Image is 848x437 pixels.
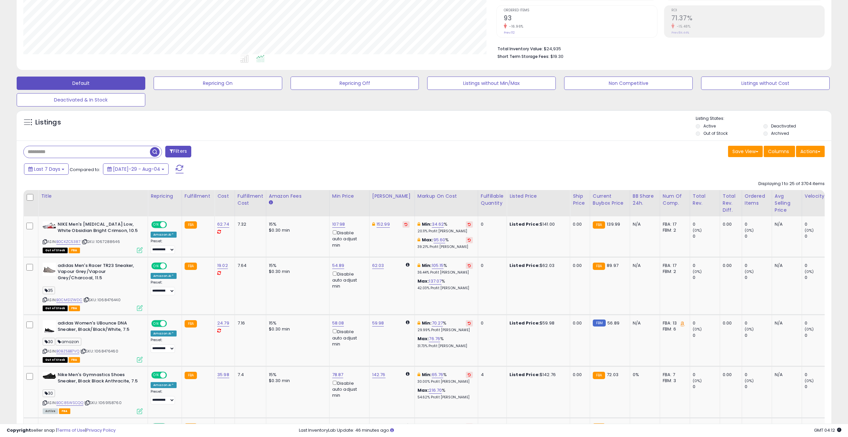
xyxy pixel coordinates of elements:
div: 0 [805,384,832,390]
div: Fulfillment Cost [238,193,263,207]
div: [PERSON_NAME] [372,193,412,200]
div: $141.00 [509,221,565,227]
small: Prev: 84.44% [671,31,689,35]
div: 15% [269,221,324,227]
small: -16.96% [507,24,523,29]
div: % [418,320,473,332]
div: Amazon AI * [151,382,177,388]
div: N/A [633,263,655,269]
div: $59.98 [509,320,565,326]
div: 0 [693,221,720,227]
div: 0 [481,263,501,269]
b: Listed Price: [509,371,540,378]
div: 15% [269,320,324,326]
div: 0.00 [573,221,585,227]
span: 56.89 [607,320,619,326]
div: FBM: 6 [663,326,685,332]
a: 62.03 [372,262,384,269]
span: All listings that are currently out of stock and unavailable for purchase on Amazon [43,357,68,363]
span: 139.99 [607,221,620,227]
b: Short Term Storage Fees: [497,54,549,59]
div: Avg Selling Price [775,193,799,214]
div: % [418,237,473,249]
div: Listed Price [509,193,567,200]
b: Listed Price: [509,262,540,269]
div: % [418,336,473,348]
div: Current Buybox Price [593,193,627,207]
small: FBA [185,263,197,270]
div: 15% [269,263,324,269]
span: All listings currently available for purchase on Amazon [43,408,58,414]
small: (0%) [805,228,814,233]
div: FBA: 13 [663,320,685,326]
b: Max: [418,335,429,342]
div: 0 [805,275,832,281]
div: 7.64 [238,263,261,269]
div: ASIN: [43,372,143,413]
span: 30 [43,389,55,397]
div: 0.00 [723,221,737,227]
small: (0%) [805,378,814,383]
small: FBA [593,372,605,379]
div: ASIN: [43,263,143,310]
button: Repricing On [154,77,282,90]
div: Ship Price [573,193,587,207]
div: FBA: 17 [663,221,685,227]
span: ON [152,321,160,327]
label: Archived [771,130,789,136]
div: Displaying 1 to 25 of 3704 items [758,181,825,187]
div: 0 [805,372,832,378]
a: 62.74 [217,221,229,228]
p: 31.73% Profit [PERSON_NAME] [418,344,473,348]
span: OFF [166,222,177,228]
button: Listings without Cost [701,77,830,90]
div: 0 [745,384,772,390]
div: $62.03 [509,263,565,269]
span: FBA [69,306,80,311]
button: Non Competitive [564,77,693,90]
div: 15% [269,372,324,378]
div: $0.30 min [269,326,324,332]
div: % [418,221,473,234]
div: 7.32 [238,221,261,227]
div: % [418,387,473,400]
span: Last 7 Days [34,166,60,172]
div: seller snap | | [7,427,116,434]
span: FBA [69,248,80,253]
div: 0.00 [573,263,585,269]
a: 137.07 [429,278,441,285]
label: Deactivated [771,123,796,129]
p: 54.62% Profit [PERSON_NAME] [418,395,473,400]
b: Listed Price: [509,221,540,227]
div: N/A [633,320,655,326]
span: Compared to: [70,166,100,173]
button: Last 7 Days [24,163,69,175]
span: 30 [43,338,55,345]
span: 35 [43,287,55,294]
span: $19.30 [550,53,563,60]
div: N/A [775,320,797,326]
div: Total Rev. Diff. [723,193,739,214]
a: B0CKZC5387 [56,239,81,245]
div: FBM: 2 [663,227,685,233]
div: 0 [693,332,720,338]
span: Ordered Items [504,9,657,12]
span: ON [152,372,160,378]
div: 0 [745,221,772,227]
div: 0 [481,221,501,227]
span: FBA [59,408,70,414]
div: 0 [693,263,720,269]
div: N/A [775,372,797,378]
div: Total Rev. [693,193,717,207]
span: ROI [671,9,824,12]
span: All listings that are currently out of stock and unavailable for purchase on Amazon [43,306,68,311]
small: (0%) [745,269,754,274]
b: NIKE Men's [MEDICAL_DATA] Low, White Obsidian Bright Crimson, 10.5 [58,221,139,235]
a: 35.98 [217,371,229,378]
small: (0%) [693,327,702,332]
div: Amazon AI * [151,273,177,279]
div: 0 [745,320,772,326]
div: Repricing [151,193,179,200]
th: The percentage added to the cost of goods (COGS) that forms the calculator for Min & Max prices. [415,190,478,216]
a: Privacy Policy [86,427,116,433]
